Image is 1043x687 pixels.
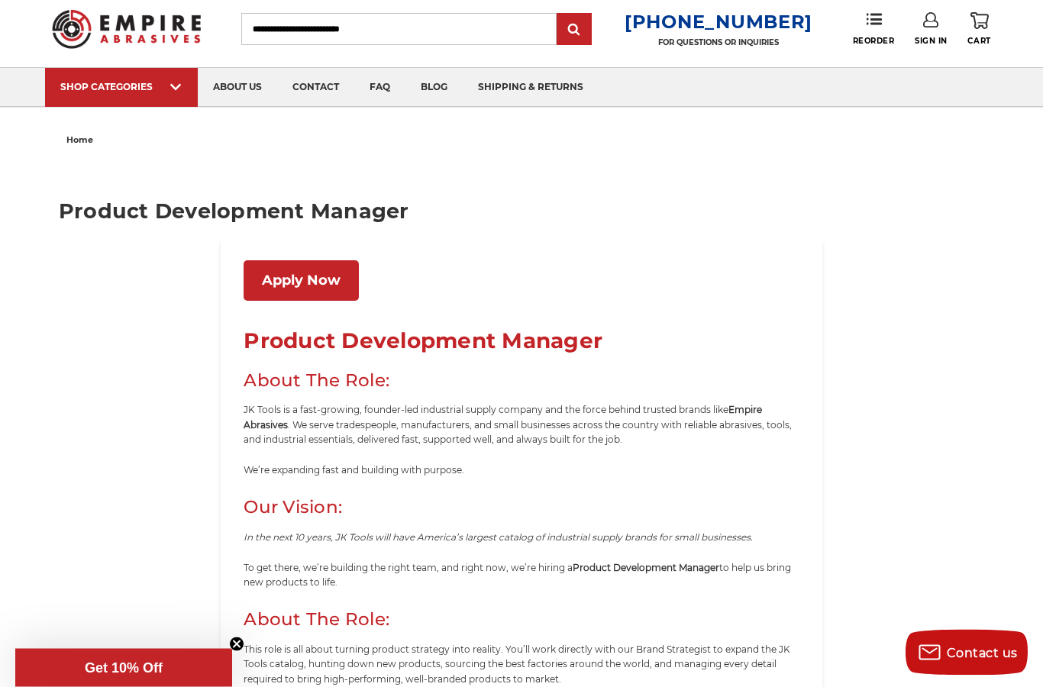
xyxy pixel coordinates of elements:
[354,69,405,108] a: faq
[244,403,799,447] p: JK Tools is a fast-growing, founder-led industrial supply company and the force behind trusted br...
[625,38,812,48] p: FOR QUESTIONS OR INQUIRIES
[244,561,799,590] p: To get there, we’re building the right team, and right now, we’re hiring a to help us bring new p...
[915,37,948,47] span: Sign In
[244,463,799,478] p: We’re expanding fast and building with purpose.
[463,69,599,108] a: shipping & returns
[15,649,232,687] div: Get 10% OffClose teaser
[244,405,762,431] b: Empire Abrasives
[405,69,463,108] a: blog
[559,15,589,46] input: Submit
[906,630,1028,676] button: Contact us
[244,367,799,395] h2: About The Role:
[947,646,1018,660] span: Contact us
[244,261,359,302] a: Apply Now
[85,660,163,676] span: Get 10% Off
[244,494,799,522] h2: Our Vision:
[229,637,244,652] button: Close teaser
[60,82,182,93] div: SHOP CATEGORIES
[244,606,799,634] h2: About The Role:
[967,37,990,47] span: Cart
[967,13,990,47] a: Cart
[277,69,354,108] a: contact
[244,324,799,359] h1: Product Development Manager
[66,135,93,146] span: home
[573,563,719,574] b: Product Development Manager
[59,202,984,222] h1: Product Development Manager
[625,11,812,34] a: [PHONE_NUMBER]
[198,69,277,108] a: about us
[853,37,895,47] span: Reorder
[853,13,895,46] a: Reorder
[244,532,753,543] i: In the next 10 years, JK Tools will have America’s largest catalog of industrial supply brands fo...
[52,1,200,59] img: Empire Abrasives
[244,643,799,687] p: This role is all about turning product strategy into reality. You’ll work directly with our Brand...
